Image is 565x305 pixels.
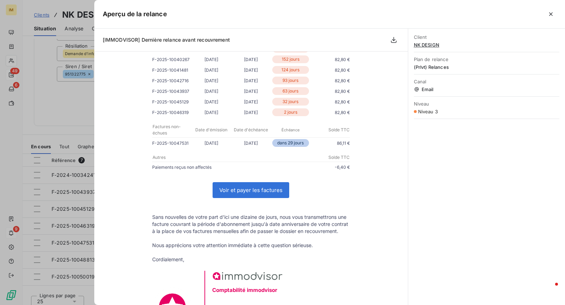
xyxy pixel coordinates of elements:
[414,86,559,92] span: Email
[272,98,309,106] p: 32 jours
[152,109,192,116] p: F-2025-10046319
[231,109,271,116] p: [DATE]
[152,214,350,235] p: Sans nouvelles de votre part d'ici une dizaine de jours, nous vous transmettrons une facture couv...
[192,66,231,74] p: [DATE]
[152,77,192,84] p: F-2025-10042716
[192,77,231,84] p: [DATE]
[310,109,350,116] p: 82,80 €
[310,56,350,63] p: 82,80 €
[231,88,271,95] p: [DATE]
[272,87,309,95] p: 63 jours
[231,77,271,84] p: [DATE]
[231,98,271,106] p: [DATE]
[231,66,271,74] p: [DATE]
[414,101,559,107] span: Niveau
[310,139,350,147] p: 86,11 €
[541,281,558,298] iframe: Intercom live chat
[310,98,350,106] p: 82,80 €
[152,66,192,74] p: F-2025-10041481
[414,42,559,48] span: NK DESIGN
[152,98,192,106] p: F-2025-10045129
[152,256,350,263] p: Cordialement,
[310,66,350,74] p: 82,80 €
[251,154,350,161] p: Solde TTC
[212,287,277,293] strong: Comptabilité immodvisor
[212,271,283,281] img: IMMODVISOR
[414,34,559,40] span: Client
[213,183,289,198] a: Voir et payer les factures
[418,109,438,114] span: Niveau 3
[153,124,191,136] p: Factures non-échues
[310,88,350,95] p: 82,80 €
[152,139,192,147] p: F-2025-10047531
[272,55,309,63] p: 152 jours
[153,154,251,161] p: Autres
[192,56,231,63] p: [DATE]
[272,77,309,84] p: 93 jours
[232,127,270,133] p: Date d'échéance
[152,163,251,171] p: Paiements reçus non affectés
[414,79,559,84] span: Canal
[272,108,309,116] p: 2 jours
[231,56,271,63] p: [DATE]
[192,139,231,147] p: [DATE]
[192,98,231,106] p: [DATE]
[152,242,350,249] p: Nous apprécions votre attention immédiate à cette question sérieuse.
[251,163,350,171] p: -6,40 €
[152,88,192,95] p: F-2025-10043937
[271,127,310,133] p: Échéance
[103,37,230,43] span: [IMMODVISOR] Dernière relance avant recouvrement
[192,109,231,116] p: [DATE]
[103,9,167,19] h5: Aperçu de la relance
[311,127,350,133] p: Solde TTC
[272,139,309,147] p: dans 29 jours
[414,56,559,62] span: Plan de relance
[272,66,309,74] p: 124 jours
[310,77,350,84] p: 82,80 €
[152,56,192,63] p: F-2025-10040267
[231,139,271,147] p: [DATE]
[192,127,231,133] p: Date d'émission
[192,88,231,95] p: [DATE]
[414,64,559,70] span: (Prlvt) Relances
